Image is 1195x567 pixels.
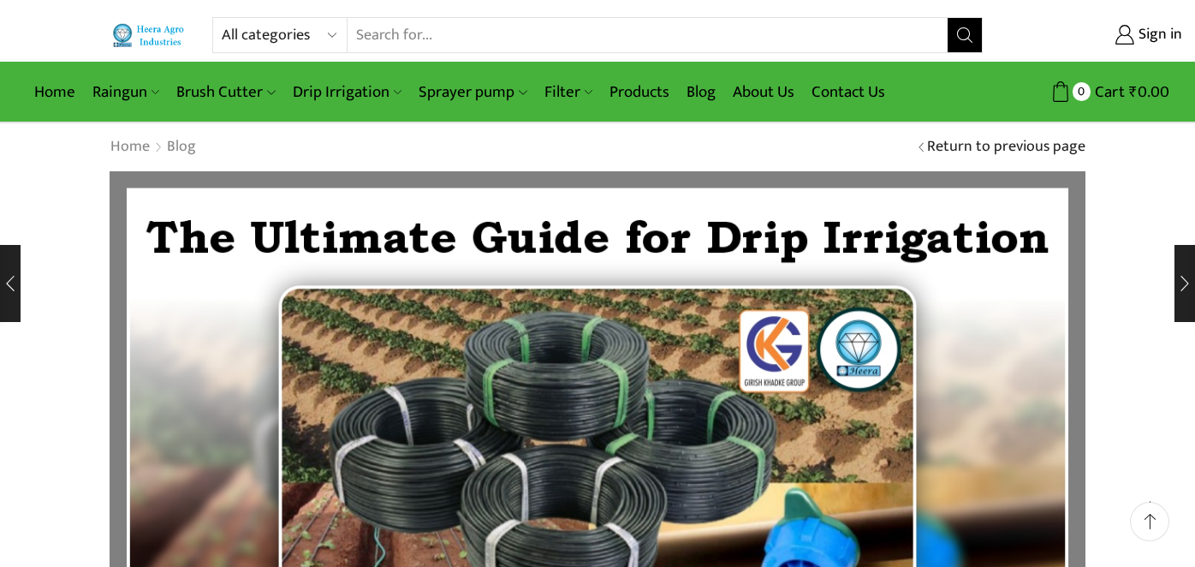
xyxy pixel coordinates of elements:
a: Sprayer pump [410,72,535,112]
input: Search for... [348,18,948,52]
a: Blog [166,136,197,158]
a: Raingun [84,72,168,112]
span: Cart [1091,81,1125,104]
a: Sign in [1008,20,1182,51]
span: ₹ [1129,79,1138,105]
a: Home [110,136,151,158]
span: Sign in [1134,24,1182,46]
a: 0 Cart ₹0.00 [1000,76,1169,108]
a: Contact Us [803,72,894,112]
a: About Us [724,72,803,112]
a: Products [601,72,678,112]
a: Home [26,72,84,112]
a: Drip Irrigation [284,72,410,112]
span: 0 [1073,82,1091,100]
a: Filter [536,72,601,112]
button: Search button [948,18,982,52]
a: Blog [678,72,724,112]
a: Return to previous page [927,136,1085,158]
a: Brush Cutter [168,72,283,112]
bdi: 0.00 [1129,79,1169,105]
